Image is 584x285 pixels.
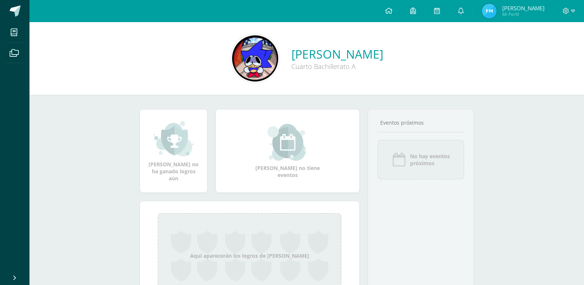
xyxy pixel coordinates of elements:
div: Eventos próximos [377,119,464,126]
img: achievement_small.png [154,120,194,157]
div: [PERSON_NAME] no tiene eventos [251,124,325,178]
img: 26af577463120d0c66f84a2a7df3bb29.png [232,35,278,81]
div: Cuarto Bachillerato A [291,62,383,71]
span: No hay eventos próximos [410,153,450,167]
div: [PERSON_NAME] no ha ganado logros aún [147,120,200,182]
span: Mi Perfil [502,11,545,17]
img: event_icon.png [392,152,406,167]
img: b2edd4e4ec8e3cea5cf8038343ed2299.png [482,4,497,18]
span: [PERSON_NAME] [502,4,545,12]
a: [PERSON_NAME] [291,46,383,62]
img: event_small.png [267,124,308,161]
